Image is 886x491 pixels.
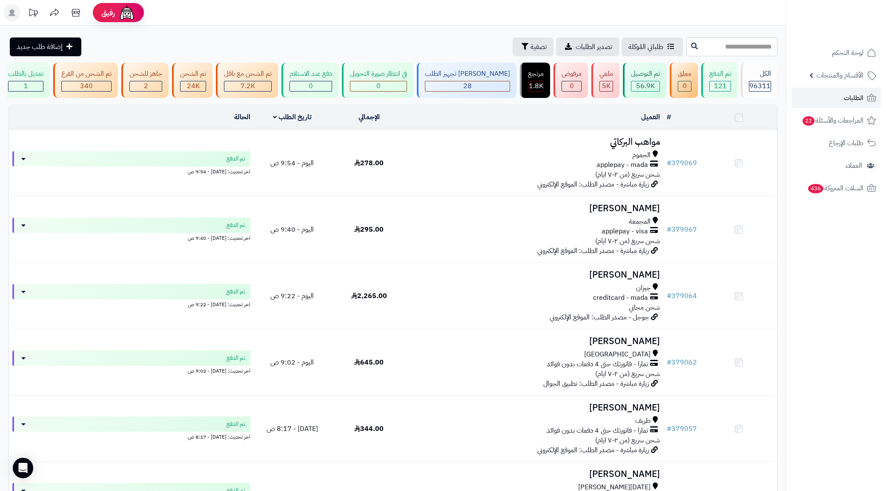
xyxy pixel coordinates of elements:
a: لوحة التحكم [791,43,881,63]
span: # [667,158,671,168]
div: معلق [678,69,691,79]
span: 295.00 [354,224,384,235]
span: جوجل - مصدر الطلب: الموقع الإلكتروني [550,312,649,322]
span: 7.2K [241,81,255,91]
div: 4995 [600,81,613,91]
div: اخر تحديث: [DATE] - 9:02 ص [12,366,250,375]
a: مرفوض 0 [552,63,590,98]
a: الإجمالي [358,112,380,122]
a: #379064 [667,291,697,301]
a: في انتظار صورة التحويل 0 [340,63,415,98]
div: 56949 [631,81,659,91]
span: # [667,357,671,368]
div: 24023 [181,81,206,91]
h3: مواهب البركاتي [411,137,660,147]
div: اخر تحديث: [DATE] - 9:22 ص [12,299,250,308]
div: جاهز للشحن [129,69,162,79]
span: الطلبات [844,92,863,104]
span: # [667,291,671,301]
div: 0 [350,81,407,91]
a: طلبات الإرجاع [791,133,881,153]
span: 1.8K [529,81,543,91]
a: #379069 [667,158,697,168]
span: زيارة مباشرة - مصدر الطلب: الموقع الإلكتروني [537,445,649,455]
span: # [667,424,671,434]
span: اليوم - 9:22 ص [270,291,314,301]
div: الكل [749,69,771,79]
a: دفع عند الاستلام 0 [280,63,340,98]
span: 0 [309,81,313,91]
a: الحالة [234,112,250,122]
span: طلباتي المُوكلة [628,42,663,52]
a: [PERSON_NAME] تجهيز الطلب 28 [415,63,518,98]
a: المراجعات والأسئلة22 [791,110,881,131]
a: تحديثات المنصة [23,4,44,23]
span: تم الدفع [227,354,245,362]
span: طلبات الإرجاع [829,137,863,149]
div: 1 [9,81,43,91]
span: رفيق [101,8,115,18]
div: تم الشحن [180,69,206,79]
div: 0 [562,81,581,91]
span: العملاء [846,160,862,172]
img: logo-2.png [828,24,878,42]
span: 340 [80,81,93,91]
a: الطلبات [791,88,881,108]
span: [GEOGRAPHIC_DATA] [584,350,651,359]
span: 1 [24,81,28,91]
span: 5K [602,81,611,91]
div: في انتظار صورة التحويل [350,69,407,79]
span: creditcard - mada [593,293,648,303]
a: #379062 [667,357,697,368]
span: تمارا - فاتورتك حتى 4 دفعات بدون فوائد [547,359,648,369]
span: 436 [808,184,823,193]
span: 56.9K [636,81,655,91]
div: ملغي [599,69,613,79]
img: ai-face.png [118,4,135,21]
span: شحن سريع (من ٢-٧ ايام) [595,169,660,180]
a: إضافة طلب جديد [10,37,81,56]
span: تصفية [530,42,547,52]
span: اليوم - 9:02 ص [270,357,314,368]
span: 28 [463,81,472,91]
a: #379067 [667,224,697,235]
span: تم الدفع [227,155,245,163]
span: 24K [187,81,200,91]
div: اخر تحديث: [DATE] - 9:54 ص [12,167,250,175]
div: اخر تحديث: [DATE] - 8:17 ص [12,432,250,441]
span: اليوم - 9:40 ص [270,224,314,235]
button: تصفية [513,37,553,56]
a: العميل [641,112,660,122]
span: شحن مجاني [629,302,660,313]
span: 96311 [749,81,771,91]
div: اخر تحديث: [DATE] - 9:40 ص [12,233,250,242]
a: السلات المتروكة436 [791,178,881,198]
span: اليوم - 9:54 ص [270,158,314,168]
span: 2 [144,81,148,91]
h3: [PERSON_NAME] [411,270,660,280]
span: جيزان [636,283,651,293]
a: # [667,112,671,122]
span: # [667,224,671,235]
span: إضافة طلب جديد [17,42,63,52]
div: [PERSON_NAME] تجهيز الطلب [425,69,510,79]
span: شحن سريع (من ٢-٧ ايام) [595,369,660,379]
span: 0 [682,81,687,91]
span: 22 [803,116,814,126]
h3: [PERSON_NAME] [411,403,660,413]
div: مرفوض [562,69,582,79]
span: تصدير الطلبات [576,42,612,52]
div: 2 [130,81,162,91]
h3: [PERSON_NAME] [411,336,660,346]
span: [DATE] - 8:17 ص [267,424,318,434]
h3: [PERSON_NAME] [411,469,660,479]
span: زيارة مباشرة - مصدر الطلب: الموقع الإلكتروني [537,246,649,256]
div: تم التوصيل [631,69,660,79]
span: طريف [635,416,651,426]
span: المجمعة [629,217,651,227]
span: المراجعات والأسئلة [802,115,863,126]
a: تم التوصيل 56.9K [621,63,668,98]
a: معلق 0 [668,63,700,98]
div: 28 [425,81,510,91]
a: تم الشحن مع ناقل 7.2K [214,63,280,98]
